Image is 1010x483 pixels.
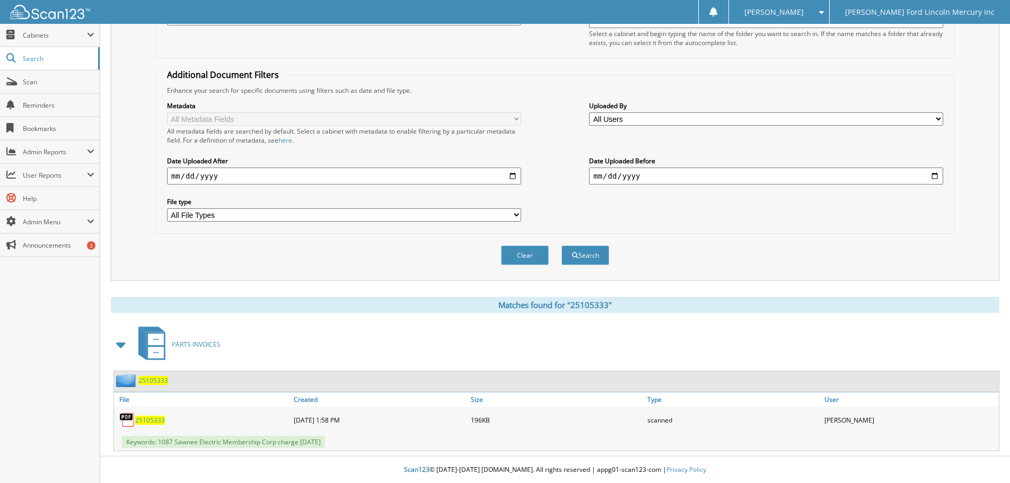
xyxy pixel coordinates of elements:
label: Date Uploaded After [167,156,521,165]
input: start [167,168,521,185]
a: File [114,392,291,407]
div: scanned [645,409,822,431]
span: Help [23,194,94,203]
span: Scan [23,77,94,86]
input: end [589,168,943,185]
a: Privacy Policy [666,465,706,474]
a: here [278,136,292,145]
span: Scan123 [404,465,429,474]
a: 25105333 [138,376,168,385]
span: Announcements [23,241,94,250]
span: [PERSON_NAME] [744,9,804,15]
a: Size [468,392,645,407]
span: User Reports [23,171,87,180]
iframe: Chat Widget [957,432,1010,483]
div: Enhance your search for specific documents using filters such as date and file type. [162,86,948,95]
img: folder2.png [116,374,138,387]
div: Matches found for "25105333" [111,297,999,313]
span: Bookmarks [23,124,94,133]
legend: Additional Document Filters [162,69,284,81]
div: 196KB [468,409,645,431]
span: Keywords: 1087 Sawnee Electric Membership Corp charge [DATE] [122,436,325,448]
button: Search [561,245,609,265]
a: User [822,392,999,407]
div: 3 [87,241,95,250]
img: scan123-logo-white.svg [11,5,90,19]
span: Reminders [23,101,94,110]
label: Date Uploaded Before [589,156,943,165]
span: Admin Reports [23,147,87,156]
a: PARTS INVOICES [132,323,221,365]
span: Cabinets [23,31,87,40]
div: Select a cabinet and begin typing the name of the folder you want to search in. If the name match... [589,29,943,47]
button: Clear [501,245,549,265]
label: Metadata [167,101,521,110]
span: PARTS INVOICES [172,340,221,349]
div: [PERSON_NAME] [822,409,999,431]
img: PDF.png [119,412,135,428]
label: File type [167,197,521,206]
a: Created [291,392,468,407]
a: 25105333 [135,416,165,425]
span: Search [23,54,93,63]
label: Uploaded By [589,101,943,110]
span: Admin Menu [23,217,87,226]
div: © [DATE]-[DATE] [DOMAIN_NAME]. All rights reserved | appg01-scan123-com | [100,457,1010,483]
a: Type [645,392,822,407]
div: [DATE] 1:58 PM [291,409,468,431]
div: All metadata fields are searched by default. Select a cabinet with metadata to enable filtering b... [167,127,521,145]
span: [PERSON_NAME] Ford Lincoln Mercury inc [845,9,995,15]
